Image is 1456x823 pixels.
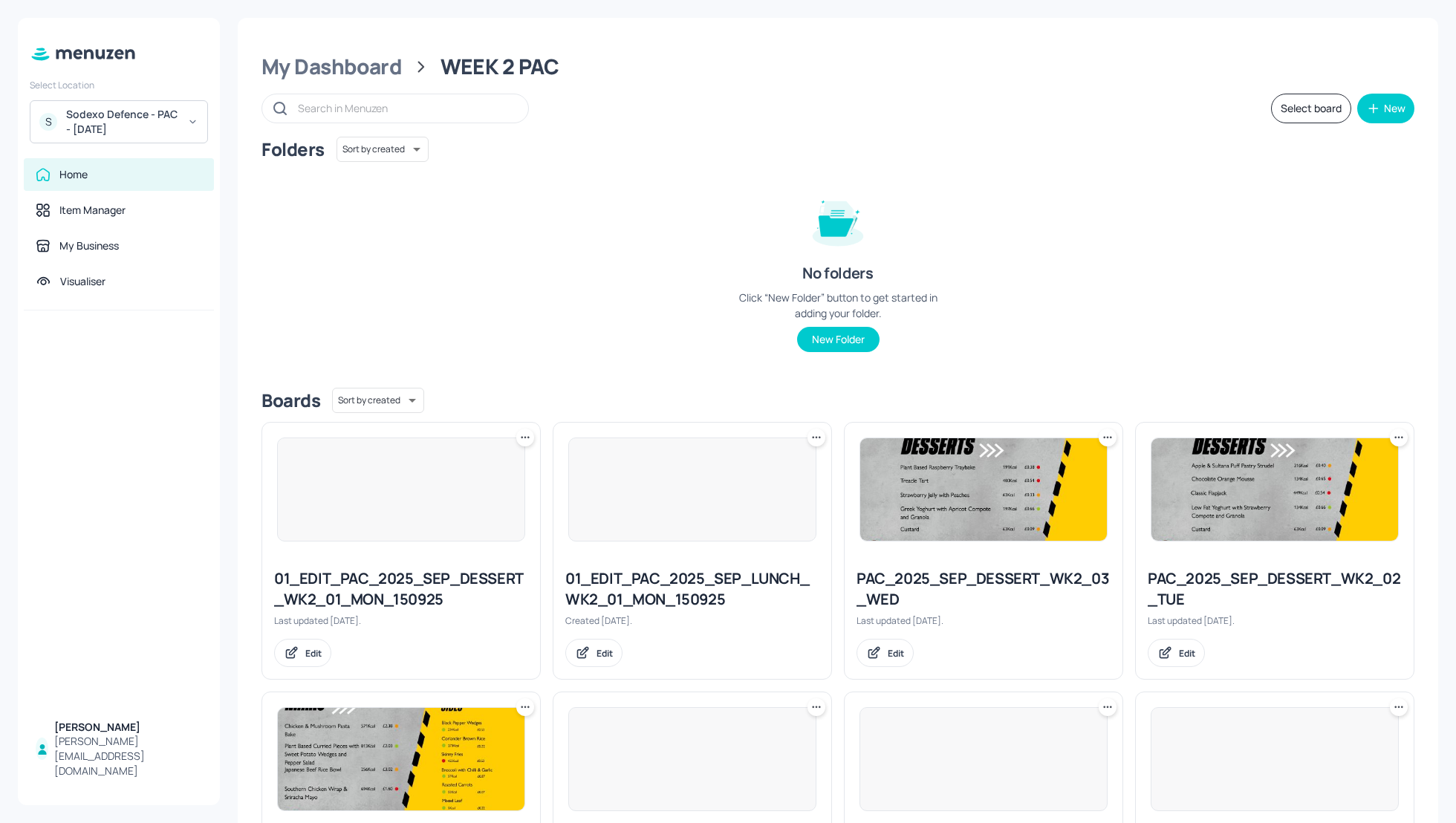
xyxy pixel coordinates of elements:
div: My Dashboard [261,53,402,80]
div: Last updated [DATE]. [274,614,528,627]
div: Item Manager [59,203,126,218]
input: Search in Menuzen [298,97,513,119]
button: Select board [1271,94,1351,123]
div: Sort by created [332,386,424,415]
div: New [1384,103,1405,114]
div: Boards [261,388,320,412]
div: Last updated [DATE]. [857,614,1111,627]
div: WEEK 2 PAC [441,53,559,80]
div: Last updated [DATE]. [1148,614,1402,627]
div: [PERSON_NAME][EMAIL_ADDRESS][DOMAIN_NAME] [54,734,202,778]
div: Sort by created [337,134,429,164]
button: New [1357,94,1414,123]
div: 01_EDIT_PAC_2025_SEP_DESSERT_WK2_01_MON_150925 [274,568,528,610]
img: folder-empty [801,183,875,257]
div: Visualiser [60,274,105,289]
div: Edit [888,647,904,660]
div: 01_EDIT_PAC_2025_SEP_LUNCH_WK2_01_MON_150925 [565,568,819,610]
div: Sodexo Defence - PAC - [DATE] [66,107,178,137]
div: No folders [802,263,873,284]
div: Edit [1179,647,1195,660]
div: [PERSON_NAME] [54,720,202,735]
div: Folders [261,137,325,161]
div: Edit [305,647,322,660]
img: 2025-05-19-1747660609874pd59mylj94p.jpeg [278,708,524,810]
div: S [39,113,57,131]
div: Home [59,167,88,182]
div: Edit [597,647,613,660]
div: Select Location [30,79,208,91]
img: 2025-05-20-1747737620165iwehqt06gr.jpeg [1151,438,1398,541]
div: Click “New Folder” button to get started in adding your folder. [727,290,949,321]
div: PAC_2025_SEP_DESSERT_WK2_02_TUE [1148,568,1402,610]
div: My Business [59,238,119,253]
button: New Folder [797,327,880,352]
div: PAC_2025_SEP_DESSERT_WK2_03_WED [857,568,1111,610]
div: Created [DATE]. [565,614,819,627]
img: 2025-05-20-1747737825277xbz4tfs0nzh.jpeg [860,438,1107,541]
